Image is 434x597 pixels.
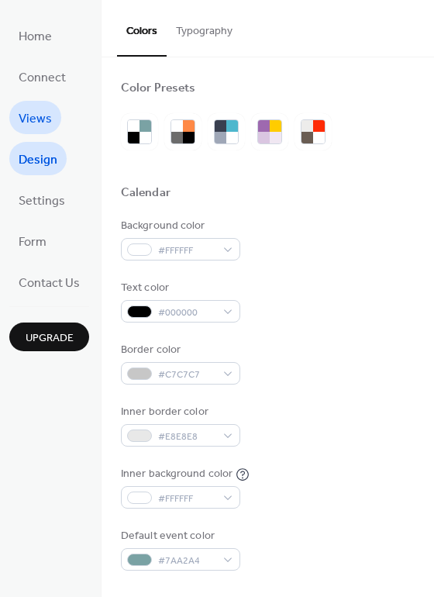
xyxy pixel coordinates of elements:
div: Color Presets [121,81,195,97]
span: #C7C7C7 [158,367,215,383]
span: #FFFFFF [158,491,215,507]
a: Home [9,19,61,52]
button: Upgrade [9,323,89,351]
span: Views [19,107,52,131]
div: Inner border color [121,404,237,420]
div: Background color [121,218,237,234]
a: Settings [9,183,74,216]
span: Contact Us [19,271,80,295]
div: Border color [121,342,237,358]
div: Default event color [121,528,237,544]
span: Connect [19,66,66,90]
span: #7AA2A4 [158,553,215,569]
a: Contact Us [9,265,89,298]
div: Text color [121,280,237,296]
span: Home [19,25,52,49]
div: Calendar [121,185,170,202]
a: Design [9,142,67,175]
span: #000000 [158,305,215,321]
span: Form [19,230,46,254]
span: Design [19,148,57,172]
a: Form [9,224,56,257]
span: #FFFFFF [158,243,215,259]
span: #E8E8E8 [158,429,215,445]
div: Inner background color [121,466,232,482]
a: Connect [9,60,75,93]
span: Upgrade [26,330,74,347]
span: Settings [19,189,65,213]
a: Views [9,101,61,134]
